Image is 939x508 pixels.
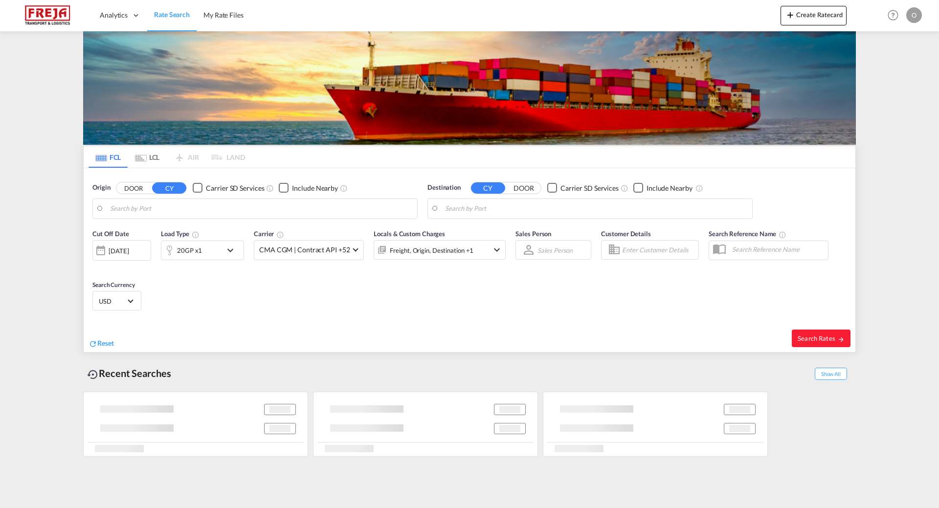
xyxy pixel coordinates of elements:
[89,339,97,348] md-icon: icon-refresh
[259,245,350,255] span: CMA CGM | Contract API +52
[92,183,110,193] span: Origin
[99,297,126,306] span: USD
[193,183,264,193] md-checkbox: Checkbox No Ink
[92,230,129,238] span: Cut Off Date
[515,230,551,238] span: Sales Person
[83,362,175,384] div: Recent Searches
[89,146,245,168] md-pagination-wrapper: Use the left and right arrow keys to navigate between tabs
[560,183,619,193] div: Carrier SD Services
[906,7,922,23] div: O
[100,10,128,20] span: Analytics
[192,231,200,239] md-icon: icon-information-outline
[98,294,136,308] md-select: Select Currency: $ USDUnited States Dollar
[154,10,190,19] span: Rate Search
[276,231,284,239] md-icon: The selected Trucker/Carrierwill be displayed in the rate results If the rates are from another f...
[84,168,855,352] div: Origin DOOR CY Checkbox No InkUnchecked: Search for CY (Container Yard) services for all selected...
[727,242,828,257] input: Search Reference Name
[621,184,628,192] md-icon: Unchecked: Search for CY (Container Yard) services for all selected carriers.Checked : Search for...
[427,183,461,193] span: Destination
[224,244,241,256] md-icon: icon-chevron-down
[390,243,473,257] div: Freight Origin Destination Factory Stuffing
[601,230,650,238] span: Customer Details
[92,281,135,288] span: Search Currency
[709,230,786,238] span: Search Reference Name
[622,243,695,257] input: Enter Customer Details
[110,201,412,216] input: Search by Port
[97,339,114,347] span: Reset
[838,336,845,343] md-icon: icon-arrow-right
[89,338,114,349] div: icon-refreshReset
[109,246,129,255] div: [DATE]
[152,182,186,194] button: CY
[885,7,901,23] span: Help
[491,244,503,256] md-icon: icon-chevron-down
[161,230,200,238] span: Load Type
[203,11,244,19] span: My Rate Files
[161,241,244,260] div: 20GP x1icon-chevron-down
[116,182,151,194] button: DOOR
[507,182,541,194] button: DOOR
[177,243,202,257] div: 20GP x1
[128,146,167,168] md-tab-item: LCL
[815,368,847,380] span: Show All
[89,146,128,168] md-tab-item: FCL
[340,184,348,192] md-icon: Unchecked: Ignores neighbouring ports when fetching rates.Checked : Includes neighbouring ports w...
[695,184,703,192] md-icon: Unchecked: Ignores neighbouring ports when fetching rates.Checked : Includes neighbouring ports w...
[374,240,506,260] div: Freight Origin Destination Factory Stuffingicon-chevron-down
[445,201,747,216] input: Search by Port
[92,240,151,261] div: [DATE]
[798,334,845,342] span: Search Rates
[266,184,274,192] md-icon: Unchecked: Search for CY (Container Yard) services for all selected carriers.Checked : Search for...
[87,369,99,380] md-icon: icon-backup-restore
[15,4,81,26] img: 586607c025bf11f083711d99603023e7.png
[92,260,100,273] md-datepicker: Select
[206,183,264,193] div: Carrier SD Services
[279,183,338,193] md-checkbox: Checkbox No Ink
[254,230,284,238] span: Carrier
[537,243,574,257] md-select: Sales Person
[779,231,786,239] md-icon: Your search will be saved by the below given name
[781,6,847,25] button: icon-plus 400-fgCreate Ratecard
[647,183,693,193] div: Include Nearby
[83,31,856,145] img: LCL+%26+FCL+BACKGROUND.png
[292,183,338,193] div: Include Nearby
[471,182,505,194] button: CY
[885,7,906,24] div: Help
[633,183,693,193] md-checkbox: Checkbox No Ink
[374,230,445,238] span: Locals & Custom Charges
[792,330,850,347] button: Search Ratesicon-arrow-right
[784,9,796,21] md-icon: icon-plus 400-fg
[547,183,619,193] md-checkbox: Checkbox No Ink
